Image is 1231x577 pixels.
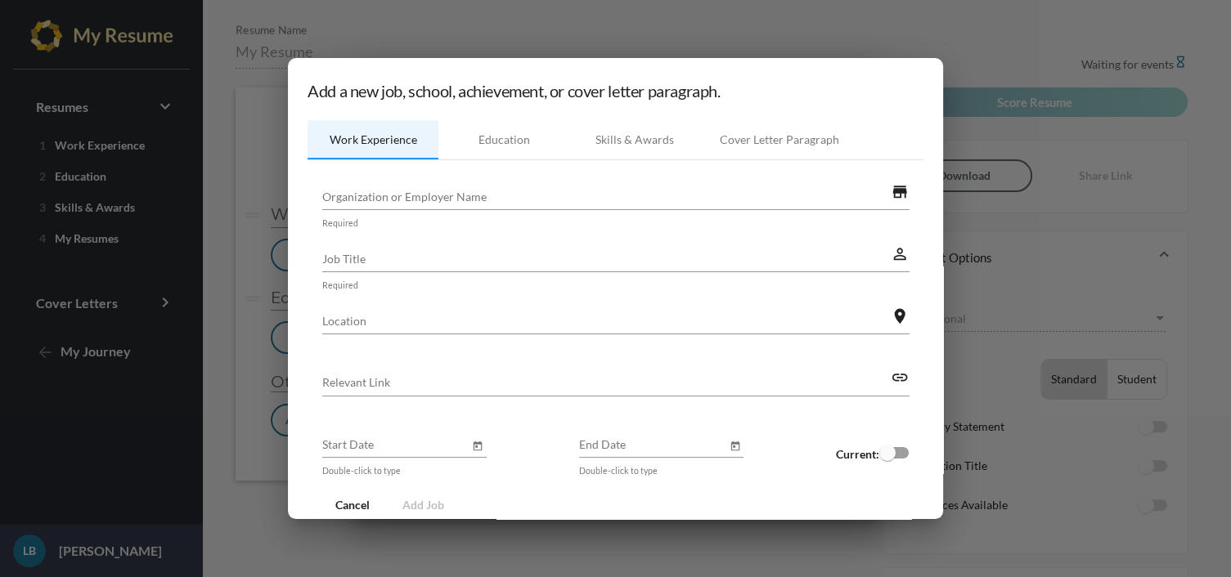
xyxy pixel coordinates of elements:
[322,250,891,267] input: Job Title
[402,498,444,512] span: Add Job
[322,312,891,329] input: Location
[595,132,674,148] div: Skills & Awards
[726,436,744,453] button: Open calendar
[579,436,726,453] input: End Date
[322,463,401,480] mat-hint: Double-click to type
[330,132,417,148] div: Work Experience
[322,277,358,294] mat-hint: Required
[335,498,370,512] span: Cancel
[322,436,469,453] input: Start Date
[891,244,909,264] mat-icon: perm_identity
[720,132,839,148] div: Cover Letter Paragraph
[322,373,891,391] input: Relevant Link
[478,132,530,148] div: Education
[891,306,909,326] mat-icon: location_on
[389,490,457,520] button: Add Job
[891,368,909,387] mat-icon: link
[322,215,358,232] mat-hint: Required
[308,78,923,104] h1: Add a new job, school, achievement, or cover letter paragraph.
[836,447,879,461] strong: Current:
[891,182,909,202] mat-icon: store
[322,490,383,520] button: Cancel
[469,436,487,453] button: Open calendar
[579,463,658,480] mat-hint: Double-click to type
[322,188,891,205] input: Organization or Employer Name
